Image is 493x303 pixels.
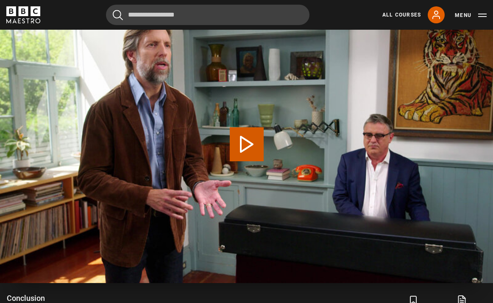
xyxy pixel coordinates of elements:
[455,11,487,20] button: Toggle navigation
[106,5,309,25] input: Search
[382,11,421,19] a: All Courses
[113,10,123,20] button: Submit the search query
[230,127,264,161] button: Play Lesson Conclusion
[6,6,40,23] svg: BBC Maestro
